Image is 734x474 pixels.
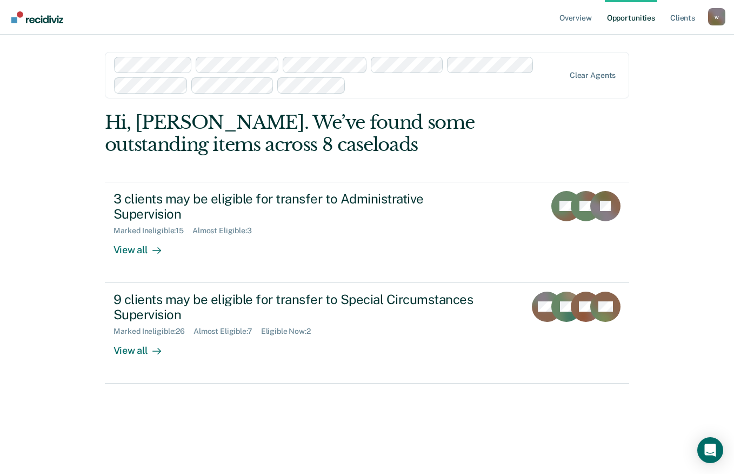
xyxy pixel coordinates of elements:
div: Eligible Now : 2 [261,327,319,336]
div: w [708,8,725,25]
div: View all [114,336,174,357]
div: View all [114,235,174,256]
div: Almost Eligible : 3 [192,226,261,235]
div: Marked Ineligible : 15 [114,226,192,235]
a: 9 clients may be eligible for transfer to Special Circumstances SupervisionMarked Ineligible:26Al... [105,283,630,384]
button: Profile dropdown button [708,8,725,25]
div: Hi, [PERSON_NAME]. We’ve found some outstanding items across 8 caseloads [105,111,524,156]
div: Clear agents [570,71,616,80]
img: Recidiviz [11,11,63,23]
div: Almost Eligible : 7 [193,327,261,336]
div: 9 clients may be eligible for transfer to Special Circumstances Supervision [114,292,493,323]
div: 3 clients may be eligible for transfer to Administrative Supervision [114,191,493,222]
a: 3 clients may be eligible for transfer to Administrative SupervisionMarked Ineligible:15Almost El... [105,182,630,283]
div: Open Intercom Messenger [697,437,723,463]
div: Marked Ineligible : 26 [114,327,193,336]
